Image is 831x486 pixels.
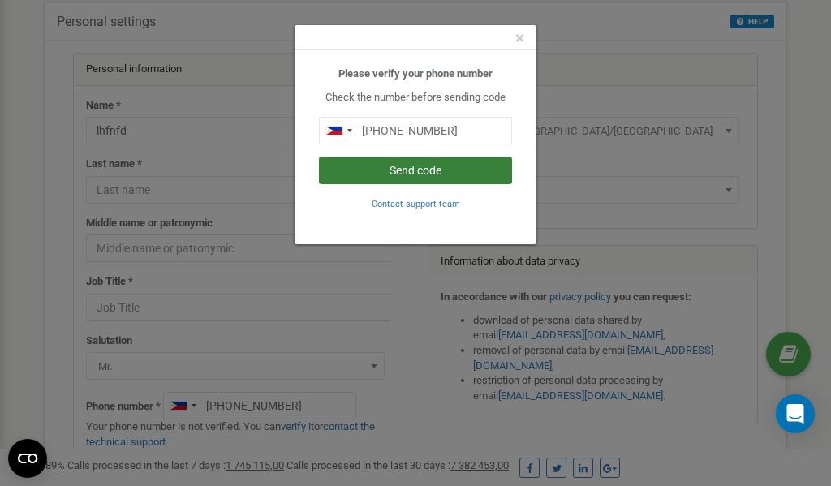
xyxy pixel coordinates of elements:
[320,118,357,144] div: Telephone country code
[515,30,524,47] button: Close
[372,197,460,209] a: Contact support team
[372,199,460,209] small: Contact support team
[319,117,512,144] input: 0905 123 4567
[319,90,512,105] p: Check the number before sending code
[319,157,512,184] button: Send code
[8,439,47,478] button: Open CMP widget
[776,394,815,433] div: Open Intercom Messenger
[515,28,524,48] span: ×
[338,67,493,80] b: Please verify your phone number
